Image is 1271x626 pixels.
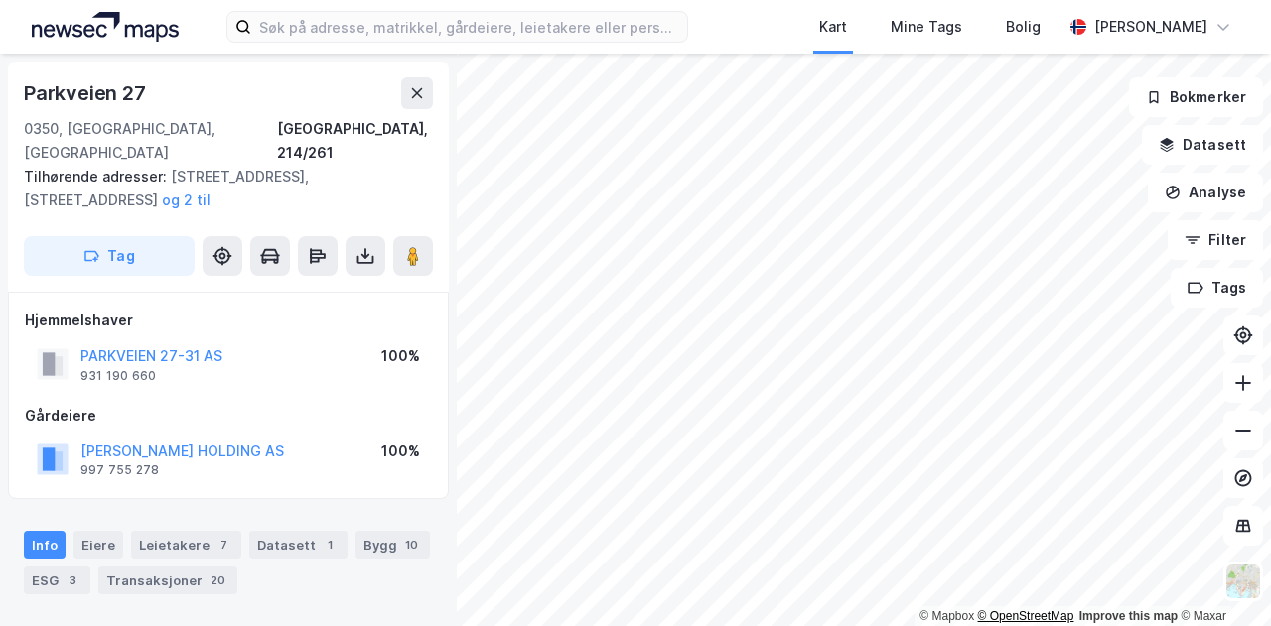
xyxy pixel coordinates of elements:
div: Leietakere [131,531,241,559]
a: Mapbox [919,609,974,623]
iframe: Chat Widget [1172,531,1271,626]
div: 1 [320,535,340,555]
div: 20 [207,570,229,590]
div: 0350, [GEOGRAPHIC_DATA], [GEOGRAPHIC_DATA] [24,117,277,165]
div: Transaksjoner [98,566,237,594]
div: Kart [819,15,847,39]
button: Tags [1171,268,1263,308]
div: Datasett [249,531,348,559]
div: Parkveien 27 [24,77,150,109]
button: Bokmerker [1129,77,1263,117]
button: Tag [24,236,195,276]
span: Tilhørende adresser: [24,168,171,185]
div: 3 [63,570,82,590]
button: Analyse [1148,173,1263,212]
a: Improve this map [1079,609,1178,623]
button: Filter [1168,220,1263,260]
div: 100% [381,439,420,463]
div: Bygg [355,531,430,559]
input: Søk på adresse, matrikkel, gårdeiere, leietakere eller personer [251,12,687,42]
div: [STREET_ADDRESS], [STREET_ADDRESS] [24,165,417,212]
div: 997 755 278 [80,462,159,478]
div: Kontrollprogram for chat [1172,531,1271,626]
div: Bolig [1006,15,1041,39]
div: [PERSON_NAME] [1094,15,1207,39]
div: Hjemmelshaver [25,309,432,332]
div: 7 [213,535,233,555]
div: [GEOGRAPHIC_DATA], 214/261 [277,117,433,165]
a: OpenStreetMap [978,609,1074,623]
div: 10 [401,535,422,555]
div: Mine Tags [891,15,962,39]
button: Datasett [1142,125,1263,165]
div: 100% [381,344,420,368]
div: Info [24,531,66,559]
img: logo.a4113a55bc3d86da70a041830d287a7e.svg [32,12,179,42]
div: 931 190 660 [80,368,156,384]
div: Gårdeiere [25,404,432,428]
div: Eiere [73,531,123,559]
div: ESG [24,566,90,594]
